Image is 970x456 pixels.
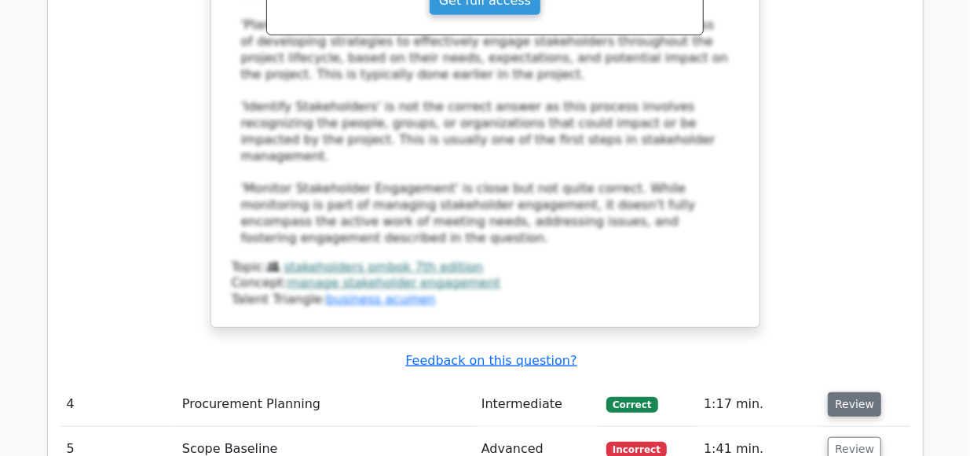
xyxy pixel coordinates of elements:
[405,353,577,368] a: Feedback on this question?
[232,259,739,308] div: Talent Triangle:
[326,292,435,307] a: business acumen
[475,382,600,427] td: Intermediate
[606,397,657,413] span: Correct
[828,392,881,417] button: Review
[697,382,822,427] td: 1:17 min.
[287,275,500,290] a: manage stakeholder engagement
[232,275,739,292] div: Concept:
[60,382,176,427] td: 4
[176,382,475,427] td: Procurement Planning
[232,259,739,276] div: Topic:
[284,259,483,274] a: stakeholders pmbok 7th edition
